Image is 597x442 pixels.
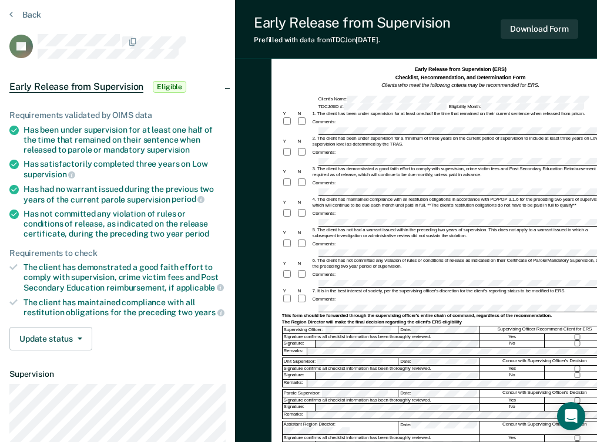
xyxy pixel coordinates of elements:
[399,390,479,397] div: Date:
[480,404,545,411] div: No
[311,241,337,247] div: Comments:
[283,397,480,403] div: Signature confirms all checklist information has been thoroughly reviewed.
[311,211,337,217] div: Comments:
[282,169,297,175] div: Y
[283,435,480,441] div: Signature confirms all checklist information has been thoroughly reviewed.
[297,139,311,144] div: N
[297,230,311,236] div: N
[24,184,226,204] div: Has had no warrant issued during the previous two years of the current parole supervision
[282,111,297,117] div: Y
[480,366,545,372] div: Yes
[282,261,297,266] div: Y
[282,230,297,236] div: Y
[24,170,75,179] span: supervision
[311,119,337,125] div: Comments:
[399,421,479,434] div: Date:
[283,366,480,372] div: Signature confirms all checklist information has been thoroughly reviewed.
[317,103,448,110] div: TDCJ/SID #:
[399,326,479,333] div: Date:
[311,296,337,302] div: Comments:
[480,397,545,403] div: Yes
[9,9,41,20] button: Back
[176,283,224,292] span: applicable
[448,103,585,110] div: Eligibility Month:
[297,288,311,294] div: N
[283,380,308,387] div: Remarks:
[283,421,399,434] div: Assistant Region Director:
[24,209,226,238] div: Has not committed any violation of rules or conditions of release, as indicated on the release ce...
[311,180,337,186] div: Comments:
[254,14,451,31] div: Early Release from Supervision
[147,145,190,154] span: supervision
[283,390,399,397] div: Parole Supervisor:
[24,298,226,318] div: The client has maintained compliance with all restitution obligations for the preceding two
[194,308,224,317] span: years
[185,229,209,238] span: period
[501,19,578,39] button: Download Form
[311,272,337,278] div: Comments:
[311,150,337,156] div: Comments:
[283,326,399,333] div: Supervising Officer:
[480,334,545,340] div: Yes
[254,36,451,44] div: Prefilled with data from TDCJ on [DATE] .
[9,110,226,120] div: Requirements validated by OIMS data
[297,261,311,266] div: N
[24,125,226,154] div: Has been under supervision for at least one half of the time that remained on their sentence when...
[9,81,143,93] span: Early Release from Supervision
[381,82,539,88] em: Clients who meet the following criteria may be recommended for ERS.
[480,435,545,441] div: Yes
[282,288,297,294] div: Y
[480,340,545,347] div: No
[9,248,226,258] div: Requirements to check
[283,411,308,419] div: Remarks:
[283,340,316,347] div: Signature:
[297,169,311,175] div: N
[399,358,479,365] div: Date:
[172,194,204,204] span: period
[282,200,297,205] div: Y
[414,66,506,72] strong: Early Release from Supervision (ERS)
[24,159,226,179] div: Has satisfactorily completed three years on Low
[297,111,311,117] div: N
[283,372,316,379] div: Signature:
[317,96,591,103] div: Client's Name:
[9,369,226,379] dt: Supervision
[283,404,316,411] div: Signature:
[153,81,186,93] span: Eligible
[24,262,226,292] div: The client has demonstrated a good faith effort to comply with supervision, crime victim fees and...
[297,200,311,205] div: N
[9,327,92,350] button: Update status
[283,348,308,355] div: Remarks:
[480,372,545,379] div: No
[283,334,480,340] div: Signature confirms all checklist information has been thoroughly reviewed.
[283,358,399,365] div: Unit Supervisor:
[395,75,526,80] strong: Checklist, Recommendation, and Determination Form
[557,402,585,430] div: Open Intercom Messenger
[282,139,297,144] div: Y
